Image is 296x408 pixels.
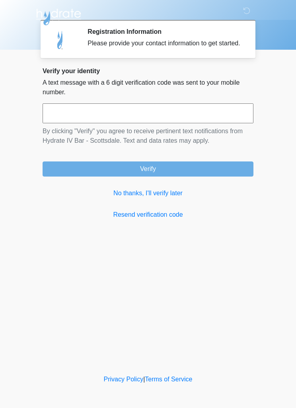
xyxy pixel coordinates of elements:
button: Verify [43,161,253,177]
a: Privacy Policy [104,376,144,383]
p: A text message with a 6 digit verification code was sent to your mobile number. [43,78,253,97]
h2: Verify your identity [43,67,253,75]
img: Agent Avatar [49,28,72,52]
a: No thanks, I'll verify later [43,188,253,198]
a: | [143,376,145,383]
p: By clicking "Verify" you agree to receive pertinent text notifications from Hydrate IV Bar - Scot... [43,126,253,146]
a: Terms of Service [145,376,192,383]
img: Hydrate IV Bar - Scottsdale Logo [35,6,82,26]
a: Resend verification code [43,210,253,220]
div: Please provide your contact information to get started. [88,39,241,48]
